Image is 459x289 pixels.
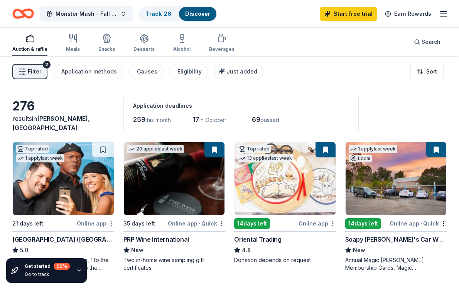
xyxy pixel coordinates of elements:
div: results [12,114,114,132]
div: Causes [137,67,157,76]
span: Just added [226,68,257,75]
a: Earn Rewards [380,7,436,21]
button: Monster Mash - Fall [DATE] Fundraiser [40,6,133,22]
div: 1 apply last week [16,154,64,162]
button: Eligibility [170,64,208,79]
span: Monster Mash - Fall [DATE] Fundraiser [56,9,117,18]
div: Two in-home wine sampling gift certificates [123,256,225,272]
button: Desserts [133,31,155,56]
span: 69 [252,115,260,124]
div: Eligibility [177,67,202,76]
button: Application methods [54,64,123,79]
div: Annual Magic [PERSON_NAME] Membership Cards, Magic [PERSON_NAME] Wash Cards [345,256,447,272]
div: 60 % [54,263,70,270]
div: 14 days left [234,218,270,229]
span: Search [422,37,440,47]
button: Sort [410,64,444,79]
span: passed [260,117,279,123]
div: Go to track [25,271,70,277]
div: 20 applies last week [127,145,184,153]
div: Local [349,155,372,162]
div: 276 [12,99,114,114]
div: 14 days left [345,218,381,229]
div: Beverages [209,46,235,52]
a: Start free trial [320,7,377,21]
span: [PERSON_NAME], [GEOGRAPHIC_DATA] [12,115,90,132]
div: [GEOGRAPHIC_DATA] ([GEOGRAPHIC_DATA]) [12,235,114,244]
span: this month [145,117,171,123]
button: Search [408,34,447,50]
div: Top rated [16,145,49,153]
span: in October [199,117,226,123]
span: in [12,115,90,132]
span: 4.8 [242,246,251,255]
div: PRP Wine International [123,235,189,244]
span: Sort [426,67,437,76]
a: Discover [185,10,210,17]
a: Image for PRP Wine International20 applieslast week35 days leftOnline app•QuickPRP Wine Internati... [123,142,225,272]
span: 5.0 [20,246,28,255]
span: 17 [192,115,199,124]
div: Application deadlines [133,101,349,110]
img: Image for Hollywood Wax Museum (Hollywood) [13,142,114,215]
span: Filter [28,67,41,76]
div: Oriental Trading [234,235,282,244]
div: Desserts [133,46,155,52]
button: Alcohol [173,31,191,56]
span: • [199,221,200,227]
div: Alcohol [173,46,191,52]
button: Just added [214,64,263,79]
div: Donation depends on request [234,256,336,264]
a: Track· 26 [146,10,171,17]
div: 2 [43,61,51,68]
button: Auction & raffle [12,31,47,56]
div: Snacks [98,46,115,52]
a: Image for Hollywood Wax Museum (Hollywood)Top rated1 applylast week21 days leftOnline app[GEOGRAP... [12,142,114,272]
div: Online app Quick [390,219,447,228]
div: 1 apply last week [349,145,397,153]
div: Meals [66,46,80,52]
button: Meals [66,31,80,56]
button: Track· 26Discover [139,6,217,22]
div: Online app [77,219,114,228]
div: Get started [25,263,70,270]
span: New [353,246,365,255]
div: 13 applies last week [238,154,294,162]
span: New [131,246,143,255]
div: 21 days left [12,219,43,228]
img: Image for Soapy Joe's Car Wash [346,142,447,215]
div: Online app [299,219,336,228]
div: Top rated [238,145,271,153]
a: Image for Soapy Joe's Car Wash1 applylast weekLocal14days leftOnline app•QuickSoapy [PERSON_NAME]... [345,142,447,272]
span: • [420,221,422,227]
span: 259 [133,115,145,124]
button: Filter2 [12,64,47,79]
button: Beverages [209,31,235,56]
img: Image for Oriental Trading [235,142,336,215]
div: Soapy [PERSON_NAME]'s Car Wash [345,235,447,244]
div: Online app Quick [168,219,225,228]
img: Image for PRP Wine International [124,142,225,215]
div: Application methods [61,67,117,76]
div: Auction & raffle [12,46,47,52]
button: Snacks [98,31,115,56]
button: Causes [129,64,164,79]
a: Image for Oriental TradingTop rated13 applieslast week14days leftOnline appOriental Trading4.8Don... [234,142,336,264]
div: 35 days left [123,219,155,228]
a: Home [12,5,34,23]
